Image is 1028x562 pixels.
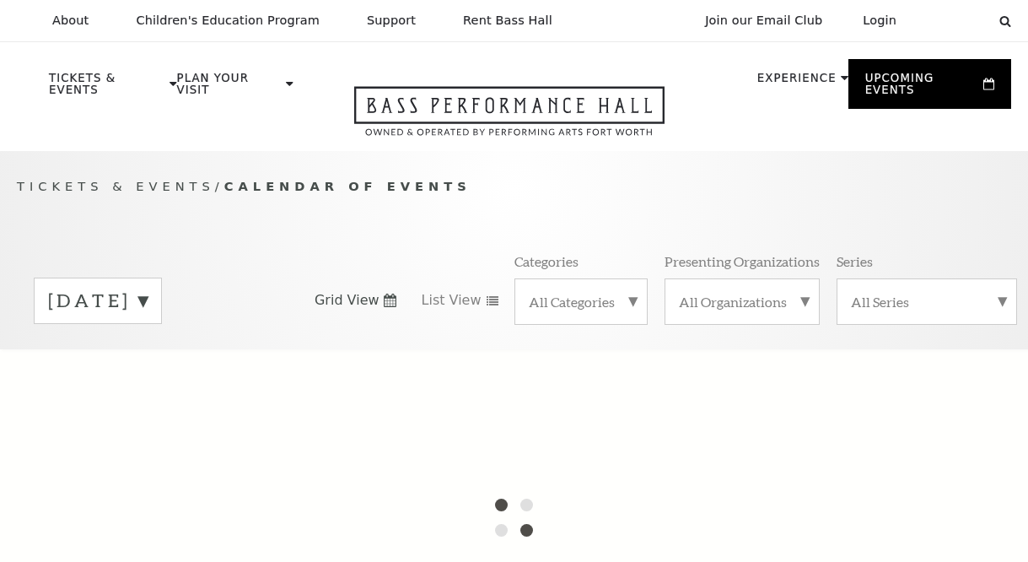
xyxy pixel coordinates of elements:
[17,176,1011,197] p: /
[757,73,837,93] p: Experience
[49,73,165,105] p: Tickets & Events
[529,293,633,311] label: All Categories
[463,14,552,28] p: Rent Bass Hall
[422,291,482,310] span: List View
[837,252,873,270] p: Series
[865,73,979,105] p: Upcoming Events
[177,73,283,105] p: Plan Your Visit
[52,14,89,28] p: About
[136,14,320,28] p: Children's Education Program
[514,252,579,270] p: Categories
[923,13,983,29] select: Select:
[48,288,148,314] label: [DATE]
[665,252,820,270] p: Presenting Organizations
[17,179,215,193] span: Tickets & Events
[367,14,416,28] p: Support
[679,293,805,311] label: All Organizations
[851,293,1003,311] label: All Series
[315,291,379,310] span: Grid View
[224,179,471,193] span: Calendar of Events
